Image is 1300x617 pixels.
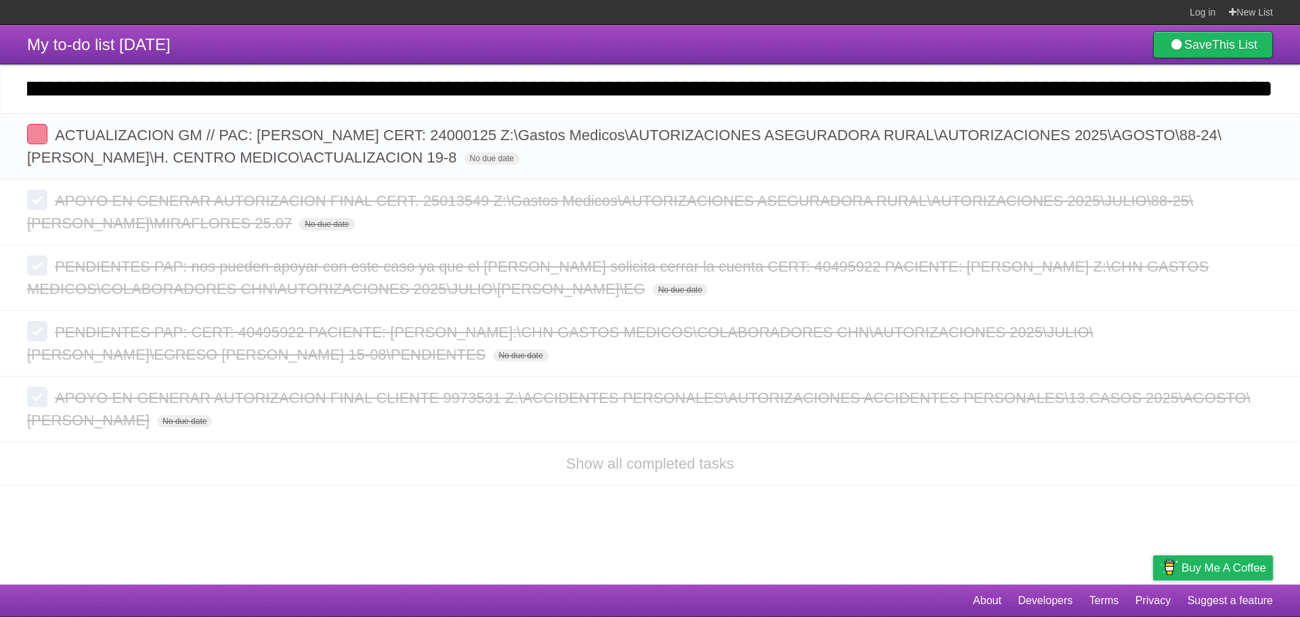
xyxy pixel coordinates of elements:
[653,284,708,296] span: No due date
[27,258,1209,297] span: PENDIENTES PAP: nos pueden apoyar con este caso ya que el [PERSON_NAME] solicita cerrar la cuenta...
[27,192,1193,232] span: APOYO EN GENERAR AUTORIZACION FINAL CERT. 25013549 Z:\Gastos Medicos\AUTORIZACIONES ASEGURADORA R...
[27,324,1093,363] span: PENDIENTES PAP: CERT: 40495922 PACIENTE: [PERSON_NAME]:\CHN GASTOS MEDICOS\COLABORADORES CHN\AUTO...
[1153,31,1273,58] a: SaveThis List
[973,588,1001,614] a: About
[157,415,212,427] span: No due date
[1160,556,1178,579] img: Buy me a coffee
[27,389,1251,429] span: APOYO EN GENERAR AUTORIZACION FINAL CLIENTE 9973531 Z:\ACCIDENTES PERSONALES\AUTORIZACIONES ACCID...
[1188,588,1273,614] a: Suggest a feature
[27,321,47,341] label: Done
[566,455,734,472] a: Show all completed tasks
[1212,38,1257,51] b: This List
[1089,588,1119,614] a: Terms
[27,124,47,144] label: Done
[1153,555,1273,580] a: Buy me a coffee
[1018,588,1072,614] a: Developers
[299,218,354,230] span: No due date
[27,35,171,54] span: My to-do list [DATE]
[493,349,548,362] span: No due date
[1182,556,1266,580] span: Buy me a coffee
[27,387,47,407] label: Done
[27,190,47,210] label: Done
[27,255,47,276] label: Done
[464,152,519,165] span: No due date
[1135,588,1171,614] a: Privacy
[27,127,1221,166] span: ACTUALIZACION GM // PAC: [PERSON_NAME] CERT: 24000125 Z:\Gastos Medicos\AUTORIZACIONES ASEGURADOR...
